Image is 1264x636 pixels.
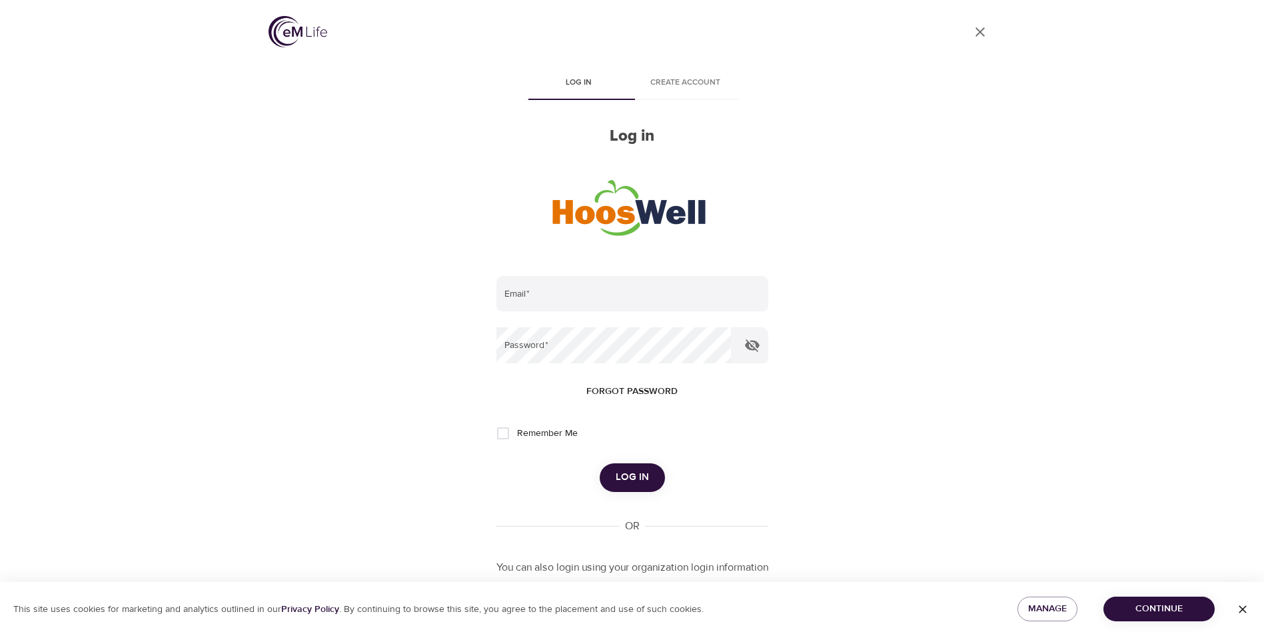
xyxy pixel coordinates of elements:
button: Manage [1017,597,1077,621]
a: close [964,16,996,48]
button: Log in [600,463,665,491]
span: Log in [616,469,649,486]
h2: Log in [496,127,768,146]
span: Log in [534,76,624,90]
span: Create account [640,76,731,90]
div: disabled tabs example [496,68,768,100]
button: Continue [1103,597,1215,621]
span: Manage [1028,601,1067,617]
span: Forgot password [586,383,678,400]
div: OR [620,519,645,534]
span: Remember Me [517,427,578,441]
button: Forgot password [581,379,683,404]
span: Continue [1114,601,1204,617]
img: HoosWell-Logo-2.19%20500X200%20px.png [549,173,716,239]
a: Privacy Policy [281,603,339,615]
img: logo [269,16,327,47]
p: You can also login using your organization login information [496,560,768,575]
